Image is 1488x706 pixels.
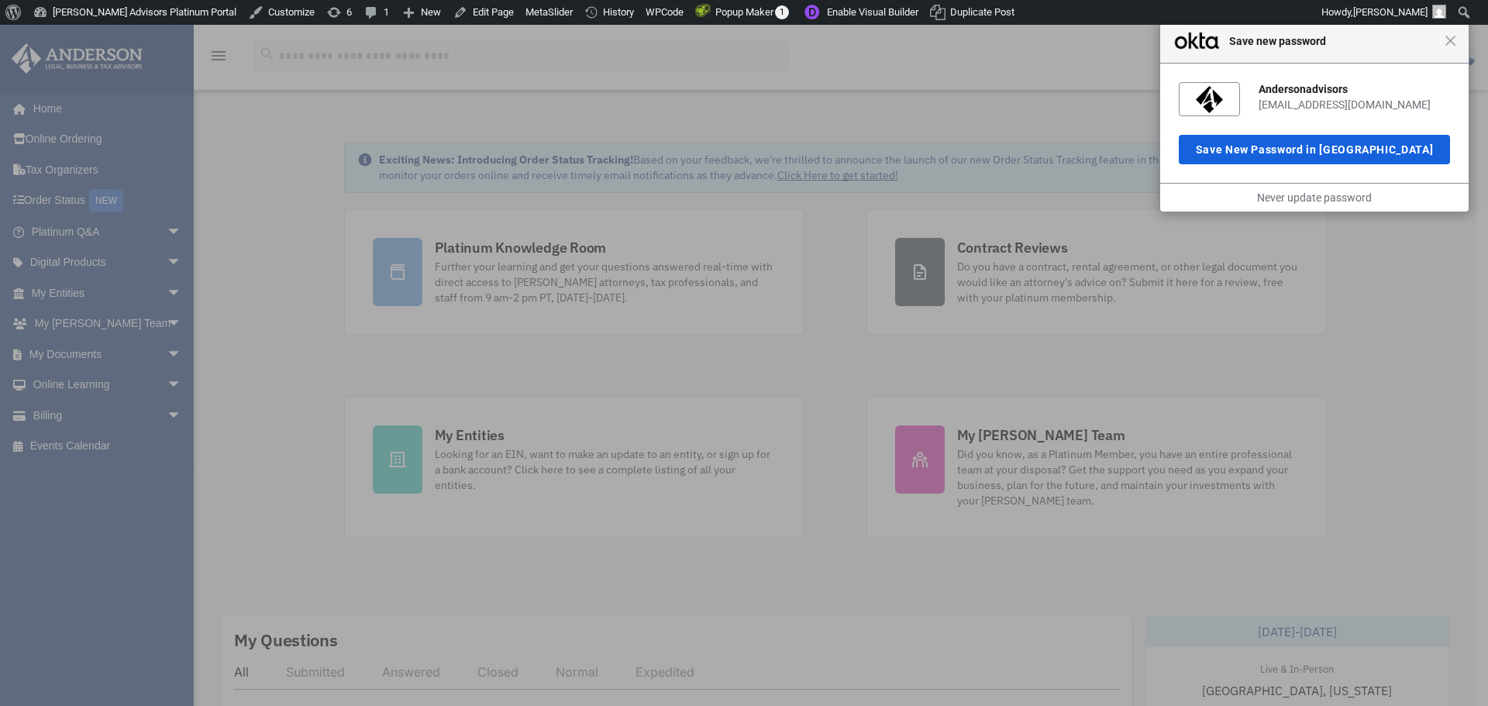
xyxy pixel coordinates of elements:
[1259,82,1450,96] div: Andersonadvisors
[1196,86,1223,113] img: fs0ql16bj1RAtaWtg696
[1221,32,1445,50] span: Save new password
[775,5,789,19] span: 1
[1259,98,1450,112] div: [EMAIL_ADDRESS][DOMAIN_NAME]
[1257,191,1372,204] a: Never update password
[1353,6,1428,18] span: [PERSON_NAME]
[1445,35,1456,46] span: Close
[1179,135,1450,164] button: Save New Password in [GEOGRAPHIC_DATA]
